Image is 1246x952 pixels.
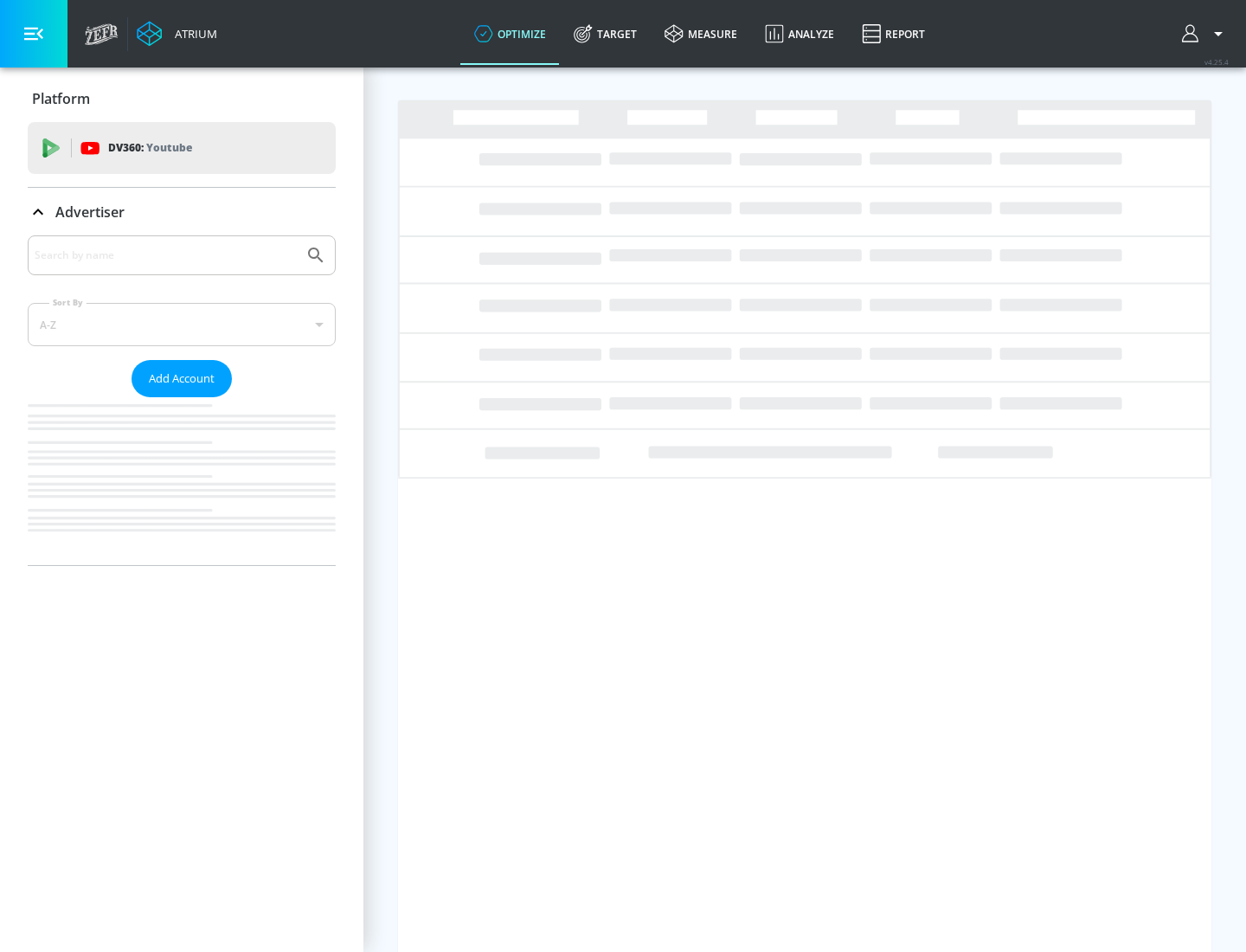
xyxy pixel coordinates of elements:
p: Advertiser [55,203,125,222]
p: Platform [32,89,90,108]
a: Analyze [751,3,848,65]
div: DV360: Youtube [28,122,336,174]
p: Youtube [146,138,192,157]
label: Sort By [49,297,87,308]
p: DV360: [108,138,192,158]
a: optimize [460,3,560,65]
div: Advertiser [28,188,336,236]
span: Add Account [149,369,215,389]
a: Atrium [137,21,217,47]
div: Advertiser [28,235,336,565]
span: v 4.25.4 [1204,57,1229,67]
div: A-Z [28,303,336,346]
button: Add Account [132,360,232,397]
a: Target [560,3,651,65]
div: Platform [28,74,336,123]
input: Search by name [35,244,297,267]
nav: list of Advertiser [28,397,336,565]
div: Atrium [168,26,217,42]
a: measure [651,3,751,65]
a: Report [848,3,939,65]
